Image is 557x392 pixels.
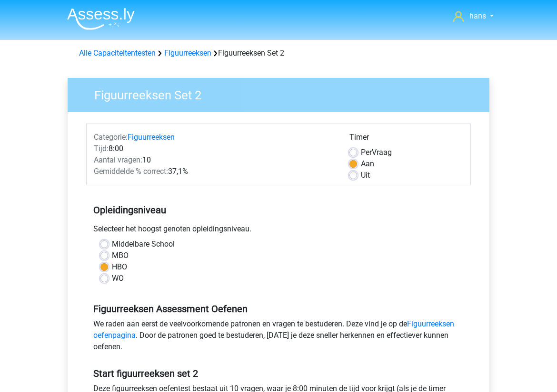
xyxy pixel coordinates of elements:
[361,170,370,181] label: Uit
[67,8,135,30] img: Assessly
[94,133,128,142] span: Categorie:
[349,132,463,147] div: Timer
[75,48,482,59] div: Figuurreeksen Set 2
[112,261,127,273] label: HBO
[469,11,486,20] span: hans
[94,155,142,164] span: Aantal vragen:
[94,144,109,153] span: Tijd:
[79,48,156,57] a: Alle Capaciteitentesten
[112,250,129,261] label: MBO
[87,154,342,166] div: 10
[86,223,471,239] div: Selecteer het hoogst genoten opleidingsniveau.
[86,318,471,356] div: We raden aan eerst de veelvoorkomende patronen en vragen te bestuderen. Deze vind je op de . Door...
[83,84,482,103] h3: Figuurreeksen Set 2
[361,158,374,170] label: Aan
[112,273,124,284] label: WO
[87,166,342,177] div: 37,1%
[94,167,168,176] span: Gemiddelde % correct:
[93,201,464,220] h5: Opleidingsniveau
[164,48,211,57] a: Figuurreeksen
[361,148,372,157] span: Per
[128,133,175,142] a: Figuurreeksen
[112,239,175,250] label: Middelbare School
[361,147,392,158] label: Vraag
[449,10,497,22] a: hans
[87,143,342,154] div: 8:00
[93,303,464,315] h5: Figuurreeksen Assessment Oefenen
[93,368,464,379] h5: Start figuurreeksen set 2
